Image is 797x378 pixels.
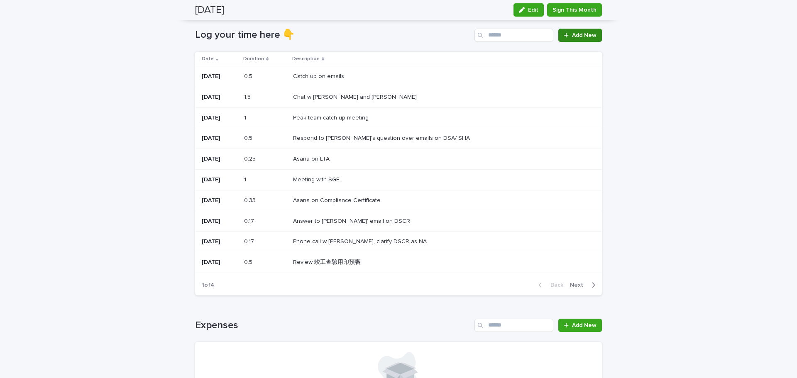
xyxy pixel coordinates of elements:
[195,252,602,273] tr: [DATE]0.50.5 Review 竣工查驗用印預審Review 竣工查驗用印預審
[244,175,248,183] p: 1
[195,66,602,87] tr: [DATE]0.50.5 Catch up on emailsCatch up on emails
[572,32,597,38] span: Add New
[244,237,256,245] p: 0.17
[202,259,237,266] p: [DATE]
[292,54,320,63] p: Description
[528,7,538,13] span: Edit
[558,29,602,42] a: Add New
[195,211,602,232] tr: [DATE]0.170.17 Answer to [PERSON_NAME]' email on DSCRAnswer to [PERSON_NAME]' email on DSCR
[293,257,362,266] p: Review 竣工查驗用印預審
[202,73,237,80] p: [DATE]
[293,237,428,245] p: Phone call w [PERSON_NAME], clarify DSCR as NA
[195,190,602,211] tr: [DATE]0.330.33 Asana on Compliance CertificateAsana on Compliance Certificate
[202,176,237,183] p: [DATE]
[293,175,341,183] p: Meeting with SGE
[195,232,602,252] tr: [DATE]0.170.17 Phone call w [PERSON_NAME], clarify DSCR as NAPhone call w [PERSON_NAME], clarify ...
[202,94,237,101] p: [DATE]
[195,107,602,128] tr: [DATE]11 Peak team catch up meetingPeak team catch up meeting
[244,257,254,266] p: 0.5
[567,281,602,289] button: Next
[572,322,597,328] span: Add New
[293,113,370,122] p: Peak team catch up meeting
[293,71,346,80] p: Catch up on emails
[545,282,563,288] span: Back
[195,169,602,190] tr: [DATE]11 Meeting with SGEMeeting with SGE
[244,133,254,142] p: 0.5
[202,197,237,204] p: [DATE]
[513,3,544,17] button: Edit
[293,216,412,225] p: Answer to [PERSON_NAME]' email on DSCR
[202,238,237,245] p: [DATE]
[195,87,602,107] tr: [DATE]1.51.5 Chat w [PERSON_NAME] and [PERSON_NAME]Chat w [PERSON_NAME] and [PERSON_NAME]
[558,319,602,332] a: Add New
[195,319,471,332] h1: Expenses
[195,128,602,149] tr: [DATE]0.50.5 Respond to [PERSON_NAME]'s question over emails on DSA/ SHARespond to [PERSON_NAME]'...
[202,156,237,163] p: [DATE]
[244,92,252,101] p: 1.5
[195,4,224,16] h2: [DATE]
[243,54,264,63] p: Duration
[244,216,256,225] p: 0.17
[474,319,553,332] input: Search
[195,275,221,295] p: 1 of 4
[202,218,237,225] p: [DATE]
[293,92,418,101] p: Chat w [PERSON_NAME] and [PERSON_NAME]
[244,71,254,80] p: 0.5
[195,149,602,170] tr: [DATE]0.250.25 Asana on LTAAsana on LTA
[474,29,553,42] input: Search
[293,154,331,163] p: Asana on LTA
[547,3,602,17] button: Sign This Month
[293,195,382,204] p: Asana on Compliance Certificate
[202,135,237,142] p: [DATE]
[244,195,257,204] p: 0.33
[244,113,248,122] p: 1
[293,133,472,142] p: Respond to [PERSON_NAME]'s question over emails on DSA/ SHA
[202,54,214,63] p: Date
[532,281,567,289] button: Back
[202,115,237,122] p: [DATE]
[195,29,471,41] h1: Log your time here 👇
[553,6,597,14] span: Sign This Month
[570,282,588,288] span: Next
[244,154,257,163] p: 0.25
